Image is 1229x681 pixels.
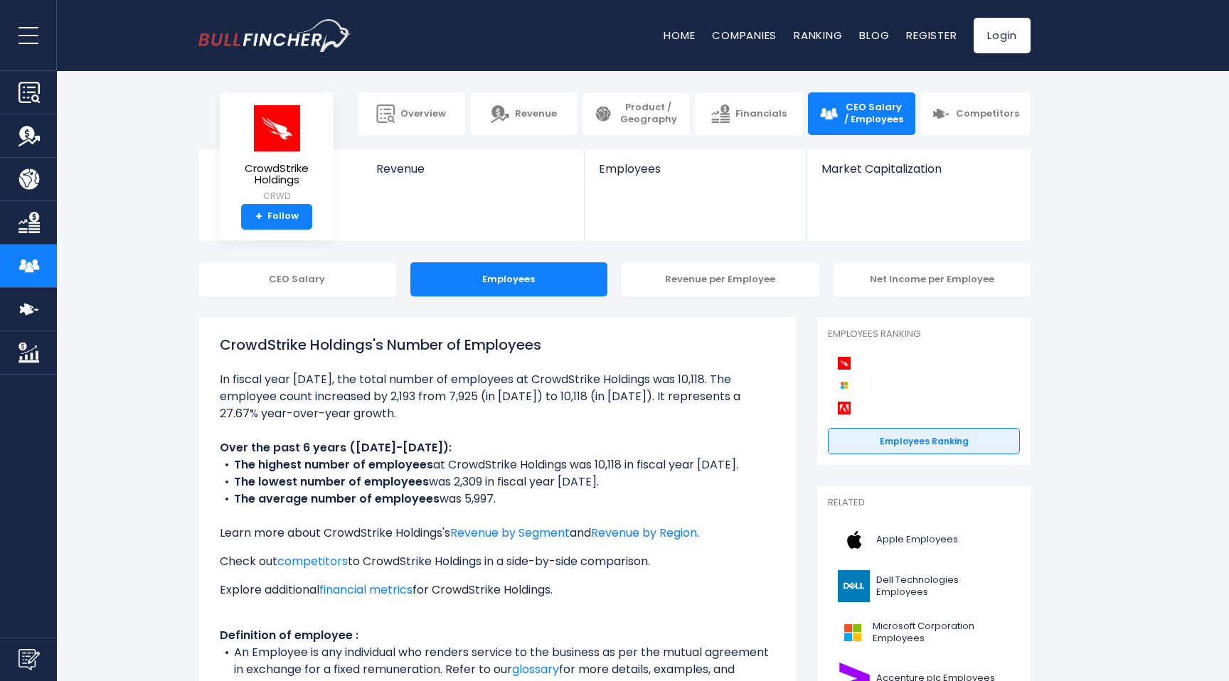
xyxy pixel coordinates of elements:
span: Financials [735,108,787,120]
a: Apple Employees [828,520,1020,559]
img: Adobe competitors logo [835,399,853,417]
div: Net Income per Employee [834,262,1031,296]
span: Employees [599,162,792,176]
a: Employees Ranking [828,428,1020,455]
a: Home [664,28,695,43]
a: Competitors [920,92,1031,135]
h1: CrowdStrike Holdings's Number of Employees [220,334,775,355]
b: The highest number of employees [234,456,433,473]
a: Blog [859,28,889,43]
img: AAPL logo [836,524,872,556]
a: Financials [695,92,802,135]
a: Employees [585,149,806,200]
a: Dell Technologies Employees [828,567,1020,606]
b: Definition of employee : [220,627,358,643]
a: CEO Salary / Employees [808,92,915,135]
a: Revenue by Segment [450,525,570,541]
a: +Follow [241,204,312,230]
a: competitors [277,553,348,569]
p: Learn more about CrowdStrike Holdings's and . [220,525,775,542]
a: CrowdStrike Holdings CRWD [230,104,323,204]
strong: + [255,210,262,223]
span: CrowdStrike Holdings [231,163,322,186]
span: Apple Employees [876,534,958,546]
small: CRWD [231,190,322,203]
div: Employees [410,262,608,296]
p: Explore additional for CrowdStrike Holdings. [220,581,775,599]
img: bullfincher logo [198,19,351,52]
div: Revenue per Employee [622,262,819,296]
span: Dell Technologies Employees [876,574,1011,599]
b: Over the past 6 years ([DATE]-[DATE]): [220,439,452,456]
a: Product / Geography [582,92,690,135]
img: MSFT logo [836,616,868,648]
li: at CrowdStrike Holdings was 10,118 in fiscal year [DATE]. [220,456,775,473]
img: CrowdStrike Holdings competitors logo [835,354,853,372]
span: Product / Geography [618,102,679,126]
li: was 5,997. [220,490,775,508]
a: Microsoft Corporation Employees [828,613,1020,652]
span: Overview [400,108,446,120]
a: Ranking [794,28,842,43]
div: CEO Salary [198,262,396,296]
a: Revenue [470,92,578,135]
span: Revenue [376,162,570,176]
a: Revenue by Region [591,525,697,541]
span: Revenue [515,108,557,120]
b: The lowest number of employees [234,473,429,490]
span: CEO Salary / Employees [844,102,904,126]
a: Market Capitalization [807,149,1029,200]
a: financial metrics [319,581,413,598]
a: Revenue [362,149,585,200]
a: Login [974,18,1031,53]
span: Market Capitalization [821,162,1015,176]
li: was 2,309 in fiscal year [DATE]. [220,473,775,490]
p: Employees Ranking [828,328,1020,340]
a: Companies [712,28,777,43]
b: The average number of employees [234,490,440,507]
span: Microsoft Corporation Employees [873,621,1011,645]
span: Competitors [956,108,1019,120]
p: Related [828,497,1020,509]
li: In fiscal year [DATE], the total number of employees at CrowdStrike Holdings was 10,118. The empl... [220,371,775,422]
img: Microsoft Corporation competitors logo [835,376,853,395]
img: DELL logo [836,570,872,602]
p: Check out to CrowdStrike Holdings in a side-by-side comparison. [220,553,775,570]
a: glossary [512,661,559,677]
a: Overview [358,92,465,135]
a: Go to homepage [198,19,351,52]
a: Register [906,28,957,43]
